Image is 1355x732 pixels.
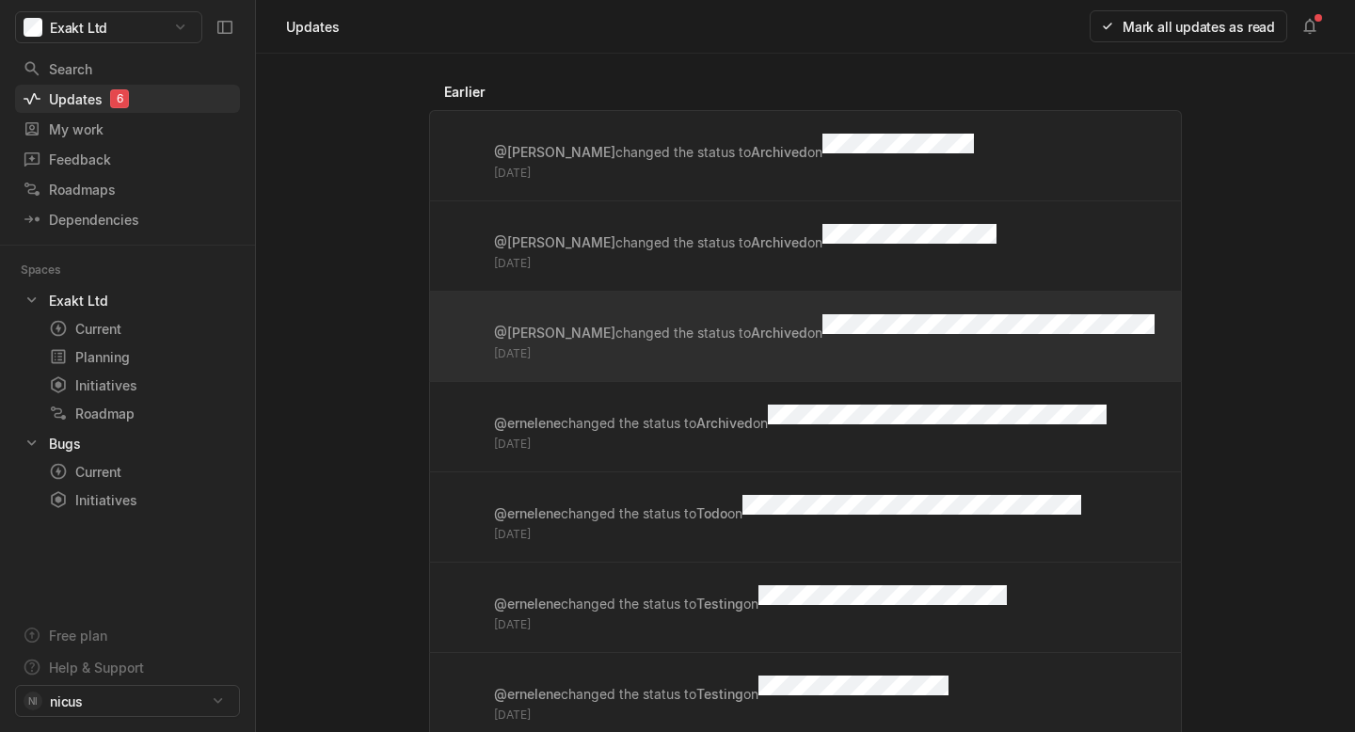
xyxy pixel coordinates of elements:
a: @[PERSON_NAME]changed the status toArchivedon[DATE] [430,292,1181,381]
a: Free plan [15,621,240,649]
div: Help & Support [49,658,144,677]
p: changed the status to [494,686,743,702]
a: @ernelenechanged the status toTodoon[DATE] [430,472,1181,562]
a: Feedback [15,145,240,173]
div: on [494,310,1158,362]
span: [DATE] [494,707,531,724]
button: NInicus [15,685,240,717]
div: on [494,672,1158,724]
strong: @ernelene [494,596,561,612]
div: Search [23,59,232,79]
a: Current [41,458,240,485]
span: Exakt Ltd [50,18,107,38]
p: changed the status to [494,415,753,431]
div: Initiatives [49,375,232,395]
div: Updates [23,89,232,109]
a: Initiatives [41,486,240,513]
div: on [494,401,1158,453]
strong: Archived [751,144,807,160]
div: Planning [49,347,232,367]
strong: Archived [696,415,753,431]
p: changed the status to [494,234,807,250]
div: Bugs [49,434,81,454]
span: NI [28,692,38,710]
a: Planning [41,343,240,370]
strong: @[PERSON_NAME] [494,144,615,160]
a: Current [41,315,240,342]
div: 6 [110,89,129,108]
p: changed the status to [494,505,727,521]
span: nicus [50,692,83,711]
a: My work [15,115,240,143]
div: Free plan [49,626,107,645]
a: Updates6 [15,85,240,113]
strong: Todo [696,505,727,521]
div: Updates [282,14,343,40]
a: @[PERSON_NAME]changed the status toArchivedon[DATE] [430,111,1181,200]
strong: @[PERSON_NAME] [494,325,615,341]
div: Initiatives [49,490,232,510]
strong: Archived [751,325,807,341]
a: @ernelenechanged the status toTestingon[DATE] [430,563,1181,652]
div: Earlier [429,72,1182,110]
p: changed the status to [494,596,743,612]
strong: @ernelene [494,686,561,702]
div: Exakt Ltd [49,291,108,310]
a: Dependencies [15,205,240,233]
div: Current [49,462,232,482]
strong: Archived [751,234,807,250]
a: Roadmap [41,400,240,426]
a: Initiatives [41,372,240,398]
a: Exakt Ltd [15,287,240,313]
span: [DATE] [494,436,531,453]
a: Bugs [15,430,240,456]
div: on [494,220,1158,272]
strong: Testing [696,686,743,702]
div: on [494,491,1158,543]
div: Roadmap [49,404,232,423]
span: [DATE] [494,255,531,272]
button: Mark all updates as read [1090,10,1287,42]
div: Roadmaps [23,180,232,199]
a: Search [15,55,240,83]
div: Feedback [23,150,232,169]
a: @[PERSON_NAME]changed the status toArchivedon[DATE] [430,201,1181,291]
strong: Testing [696,596,743,612]
strong: @[PERSON_NAME] [494,234,615,250]
span: [DATE] [494,616,531,633]
div: Spaces [21,261,84,279]
span: [DATE] [494,345,531,362]
button: Exakt Ltd [15,11,202,43]
a: Roadmaps [15,175,240,203]
p: changed the status to [494,325,807,341]
span: [DATE] [494,165,531,182]
strong: @ernelene [494,415,561,431]
div: on [494,130,1158,182]
span: [DATE] [494,526,531,543]
div: Current [49,319,232,339]
p: changed the status to [494,144,807,160]
div: on [494,581,1158,633]
div: My work [23,119,232,139]
a: @ernelenechanged the status toArchivedon[DATE] [430,382,1181,471]
div: Dependencies [23,210,232,230]
strong: @ernelene [494,505,561,521]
